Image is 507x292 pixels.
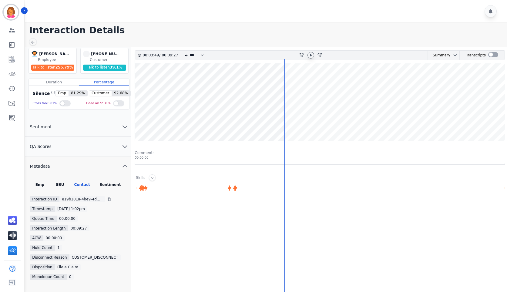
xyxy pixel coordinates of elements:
[68,225,89,231] div: 00:09:27
[29,25,507,36] h1: Interaction Details
[30,182,50,190] div: Emp
[30,274,66,280] div: Monologue Count
[31,65,74,71] div: Talk to listen
[25,156,131,176] button: Metadata chevron up
[57,216,78,222] div: 00:00:00
[55,65,73,69] span: 255.79 %
[32,99,57,108] div: Cross talk 0.01 %
[25,143,56,149] span: QA Scores
[25,137,131,156] button: QA Scores chevron down
[30,196,59,202] div: Interaction ID
[79,79,129,86] div: Percentage
[30,216,57,222] div: Queue Time
[4,5,18,19] img: Bordered avatar
[136,175,145,181] div: Skills
[86,99,111,108] div: Dead air 72.31 %
[83,51,90,57] span: -
[121,163,129,170] svg: chevron up
[90,57,127,62] div: Customer
[143,51,159,60] div: 00:03:49
[25,117,131,137] button: Sentiment chevron down
[466,51,486,60] div: Transcripts
[453,53,458,58] svg: chevron down
[25,124,56,130] span: Sentiment
[30,264,55,270] div: Disposition
[59,196,105,202] div: e19b101a-4be9-4d17-87af-09e79a5cdc4a
[30,245,55,251] div: Hold Count
[69,254,121,260] div: CUSTOMER_DISCONNECT
[135,150,505,155] div: Comments
[428,51,450,60] div: Summary
[121,123,129,130] svg: chevron down
[30,254,69,260] div: Disconnect Reason
[25,163,55,169] span: Metadata
[143,51,180,60] div: /
[29,79,79,86] div: Duration
[110,65,123,69] span: 39.1 %
[38,57,75,62] div: Employee
[39,51,69,57] div: [PERSON_NAME]
[30,225,68,231] div: Interaction Length
[135,155,505,160] div: 00:00:00
[450,53,458,58] button: chevron down
[55,206,87,212] div: [DATE] 1:02pm
[89,91,112,96] span: Customer
[121,143,129,150] svg: chevron down
[31,90,55,96] div: Silence
[67,274,74,280] div: 0
[83,65,126,71] div: Talk to listen
[55,245,62,251] div: 1
[55,91,69,96] span: Emp
[43,235,65,241] div: 00:00:00
[91,51,121,57] div: [PHONE_NUMBER]
[69,91,87,96] span: 81.29 %
[94,182,126,190] div: Sentiment
[30,206,55,212] div: Timestamp
[55,264,81,270] div: File a Claim
[30,235,43,241] div: ACW
[50,182,70,190] div: SBU
[70,182,94,190] div: Contact
[112,91,130,96] span: 92.68 %
[160,51,177,60] div: 00:09:27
